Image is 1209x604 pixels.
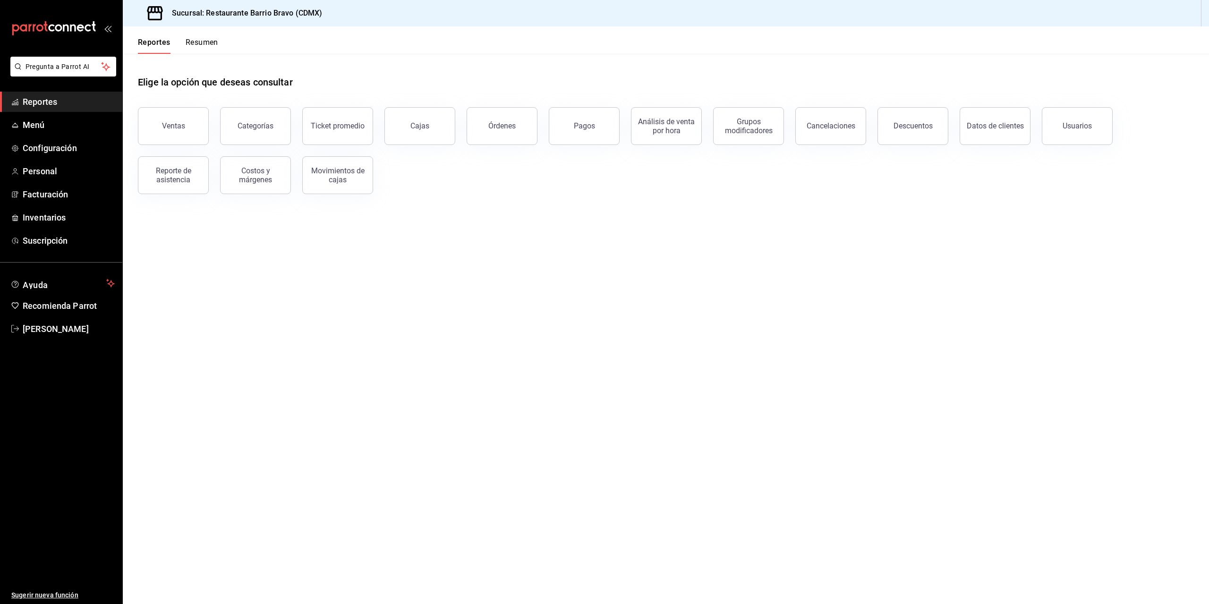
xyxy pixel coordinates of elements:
[11,590,115,600] span: Sugerir nueva función
[719,117,778,135] div: Grupos modificadores
[186,38,218,54] button: Resumen
[26,62,102,72] span: Pregunta a Parrot AI
[410,121,429,130] div: Cajas
[637,117,696,135] div: Análisis de venta por hora
[238,121,273,130] div: Categorías
[144,166,203,184] div: Reporte de asistencia
[226,166,285,184] div: Costos y márgenes
[877,107,948,145] button: Descuentos
[23,188,115,201] span: Facturación
[138,156,209,194] button: Reporte de asistencia
[138,38,170,54] button: Reportes
[220,107,291,145] button: Categorías
[308,166,367,184] div: Movimientos de cajas
[23,234,115,247] span: Suscripción
[384,107,455,145] button: Cajas
[23,165,115,178] span: Personal
[23,299,115,312] span: Recomienda Parrot
[10,57,116,77] button: Pregunta a Parrot AI
[220,156,291,194] button: Costos y márgenes
[574,121,595,130] div: Pagos
[960,107,1030,145] button: Datos de clientes
[713,107,784,145] button: Grupos modificadores
[23,119,115,131] span: Menú
[138,38,218,54] div: navigation tabs
[467,107,537,145] button: Órdenes
[1063,121,1092,130] div: Usuarios
[311,121,365,130] div: Ticket promedio
[7,68,116,78] a: Pregunta a Parrot AI
[23,95,115,108] span: Reportes
[631,107,702,145] button: Análisis de venta por hora
[23,142,115,154] span: Configuración
[104,25,111,32] button: open_drawer_menu
[23,278,102,289] span: Ayuda
[807,121,855,130] div: Cancelaciones
[164,8,322,19] h3: Sucursal: Restaurante Barrio Bravo (CDMX)
[138,75,293,89] h1: Elige la opción que deseas consultar
[23,211,115,224] span: Inventarios
[549,107,620,145] button: Pagos
[894,121,933,130] div: Descuentos
[302,156,373,194] button: Movimientos de cajas
[967,121,1024,130] div: Datos de clientes
[138,107,209,145] button: Ventas
[795,107,866,145] button: Cancelaciones
[23,323,115,335] span: [PERSON_NAME]
[488,121,516,130] div: Órdenes
[302,107,373,145] button: Ticket promedio
[162,121,185,130] div: Ventas
[1042,107,1113,145] button: Usuarios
